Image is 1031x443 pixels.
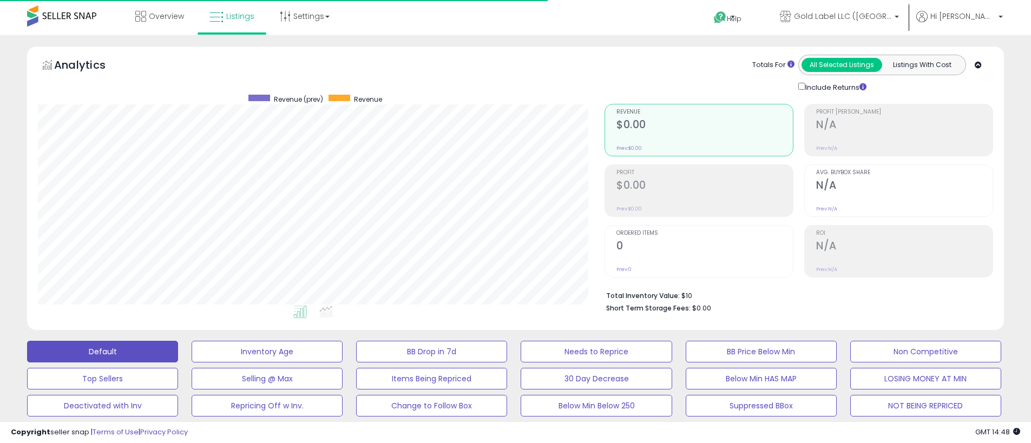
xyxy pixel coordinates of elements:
[816,266,837,273] small: Prev: N/A
[930,11,995,22] span: Hi [PERSON_NAME]
[816,118,993,133] h2: N/A
[54,57,127,75] h5: Analytics
[192,341,343,362] button: Inventory Age
[916,11,1003,35] a: Hi [PERSON_NAME]
[816,230,993,236] span: ROI
[521,341,672,362] button: Needs to Reprice
[606,303,691,313] b: Short Term Storage Fees:
[192,395,343,416] button: Repricing Off w Inv.
[149,11,184,22] span: Overview
[686,341,837,362] button: BB Price Below Min
[816,240,993,254] h2: N/A
[816,179,993,194] h2: N/A
[606,288,985,301] li: $10
[790,81,879,93] div: Include Returns
[816,109,993,115] span: Profit [PERSON_NAME]
[354,95,382,104] span: Revenue
[686,395,837,416] button: Suppressed BBox
[11,427,188,438] div: seller snap | |
[226,11,254,22] span: Listings
[616,179,793,194] h2: $0.00
[140,427,188,437] a: Privacy Policy
[850,368,1001,389] button: LOSING MONEY AT MIN
[975,427,1020,437] span: 2025-08-15 14:48 GMT
[356,368,507,389] button: Items Being Repriced
[616,206,642,212] small: Prev: $0.00
[356,395,507,416] button: Change to Follow Box
[816,145,837,151] small: Prev: N/A
[616,118,793,133] h2: $0.00
[882,58,962,72] button: Listings With Cost
[521,368,672,389] button: 30 Day Decrease
[27,395,178,416] button: Deactivated with Inv
[616,240,793,254] h2: 0
[794,11,891,22] span: Gold Label LLC ([GEOGRAPHIC_DATA])
[616,109,793,115] span: Revenue
[705,3,763,35] a: Help
[686,368,837,389] button: Below Min HAS MAP
[692,303,711,313] span: $0.00
[93,427,139,437] a: Terms of Use
[356,341,507,362] button: BB Drop in 7d
[616,266,632,273] small: Prev: 0
[727,14,741,23] span: Help
[11,427,50,437] strong: Copyright
[850,341,1001,362] button: Non Competitive
[27,341,178,362] button: Default
[27,368,178,389] button: Top Sellers
[850,395,1001,416] button: NOT BEING REPRICED
[816,170,993,176] span: Avg. Buybox Share
[616,230,793,236] span: Ordered Items
[274,95,323,104] span: Revenue (prev)
[802,58,882,72] button: All Selected Listings
[521,395,672,416] button: Below Min Below 250
[752,60,794,70] div: Totals For
[616,145,642,151] small: Prev: $0.00
[616,170,793,176] span: Profit
[192,368,343,389] button: Selling @ Max
[713,11,727,24] i: Get Help
[606,291,680,300] b: Total Inventory Value:
[816,206,837,212] small: Prev: N/A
